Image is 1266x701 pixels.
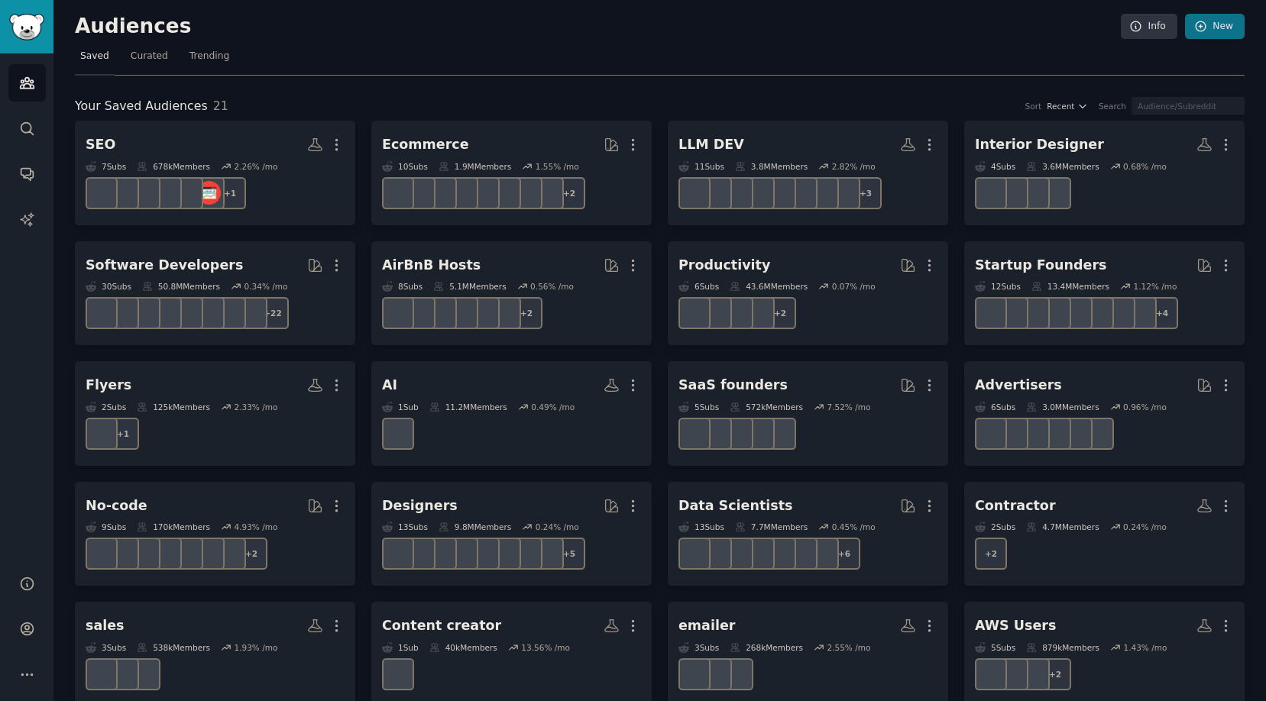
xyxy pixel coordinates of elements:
[704,302,728,325] img: productivity
[1123,161,1167,172] div: 0.68 % /mo
[790,181,814,205] img: LangChain
[107,418,139,450] div: + 1
[1086,422,1110,445] img: marketing
[726,662,750,686] img: ProtonMail
[1047,101,1088,111] button: Recent
[387,662,410,686] img: ContentCreators
[382,376,397,395] div: AI
[769,422,792,445] img: SaaS
[536,161,579,172] div: 1.55 % /mo
[850,177,882,209] div: + 3
[219,542,242,566] img: nocode
[137,522,210,532] div: 170k Members
[730,281,808,292] div: 43.6M Members
[964,241,1245,346] a: Startup Founders12Subs13.4MMembers1.12% /mo+4EntrepreneurstartupsEntrepreneurRideAlongstartupSaaS...
[1026,642,1099,653] div: 879k Members
[429,181,453,205] img: reviewmyshopify
[747,181,771,205] img: LargeLanguageModels
[811,542,835,566] img: MachineLearning
[86,256,243,275] div: Software Developers
[668,241,948,346] a: Productivity6Subs43.6MMembers0.07% /mo+2LifeProTipslifehacksproductivitygetdisciplined
[75,44,115,76] a: Saved
[240,302,264,325] img: technology
[382,281,423,292] div: 8 Sub s
[429,542,453,566] img: UXDesign
[536,181,560,205] img: ecommerce
[429,642,497,653] div: 40k Members
[90,542,114,566] img: Adalo
[75,121,355,225] a: SEO7Subs678kMembers2.26% /mo+1SEO_MethodsSEO_Digital_MarketingbigseoTechSEOseogrowthSEO
[234,522,277,532] div: 4.93 % /mo
[730,642,803,653] div: 268k Members
[678,161,724,172] div: 11 Sub s
[764,297,796,329] div: + 2
[1039,658,1071,690] div: + 2
[769,542,792,566] img: statistics
[704,422,728,445] img: NoCodeSaaS
[683,302,707,325] img: getdisciplined
[678,281,719,292] div: 6 Sub s
[451,302,474,325] img: airbnb_hosts
[828,538,860,570] div: + 6
[112,662,135,686] img: ToolSales
[1108,302,1132,325] img: startups
[1026,161,1099,172] div: 3.6M Members
[747,302,771,325] img: LifeProTips
[1026,402,1099,412] div: 3.0M Members
[1146,297,1178,329] div: + 4
[726,542,750,566] img: analytics
[451,542,474,566] img: UI_Design
[827,402,870,412] div: 7.52 % /mo
[832,281,876,292] div: 0.07 % /mo
[86,642,126,653] div: 3 Sub s
[1022,662,1046,686] img: AWS_Certified_Experts
[1185,14,1245,40] a: New
[964,361,1245,466] a: Advertisers6Subs3.0MMembers0.96% /momarketingSEOadvertisingPPCFacebookAdsgoogleads
[90,422,114,445] img: Flights
[735,161,808,172] div: 3.8M Members
[668,361,948,466] a: SaaS founders5Subs572kMembers7.52% /moSaaSSaaSSalesSaaS_Email_MarketingNoCodeSaaSmicrosaas
[1025,101,1042,111] div: Sort
[75,97,208,116] span: Your Saved Audiences
[1132,97,1245,115] input: Audience/Subreddit
[668,482,948,586] a: Data Scientists13Subs7.7MMembers0.45% /mo+6MachineLearningdatasciencestatisticsdatasetsanalyticsd...
[9,14,44,40] img: GummySearch logo
[137,402,210,412] div: 125k Members
[1099,101,1126,111] div: Search
[747,542,771,566] img: datasets
[382,161,428,172] div: 10 Sub s
[964,121,1245,225] a: Interior Designer4Subs3.6MMembers0.68% /moRoomPorninteriordesignerInteriorDesigninteriordecorating
[975,538,1007,570] div: + 2
[979,422,1003,445] img: googleads
[451,181,474,205] img: EtsySellers
[1123,642,1167,653] div: 1.43 % /mo
[726,181,750,205] img: LocalLLM
[979,302,1003,325] img: productmarketfit
[197,542,221,566] img: webflow
[1047,101,1074,111] span: Recent
[811,181,835,205] img: ChatGPTPro
[371,241,652,346] a: AirBnB Hosts8Subs5.1MMembers0.56% /mo+2RealEstateFirstTimeHomeBuyerairbnb_hostsAirBnBHostsrentalp...
[75,241,355,346] a: Software Developers30Subs50.8MMembers0.34% /mo+22technologyopensourcedotnetprogrammingjavascriptw...
[1065,302,1089,325] img: startup
[1022,302,1046,325] img: Indiewebdev
[382,496,458,515] div: Designers
[975,256,1106,275] div: Startup Founders
[975,522,1015,532] div: 2 Sub s
[235,538,267,570] div: + 2
[387,422,410,445] img: ChatGPT
[429,302,453,325] img: AirBnBHosts
[730,402,803,412] div: 572k Members
[678,616,735,635] div: emailer
[137,161,210,172] div: 678k Members
[832,161,876,172] div: 2.82 % /mo
[244,281,287,292] div: 0.34 % /mo
[371,482,652,586] a: Designers13Subs9.8MMembers0.24% /mo+5graphic_designweb_designtypographylogodesignUI_DesignUXDesig...
[112,181,135,205] img: seogrowth
[90,181,114,205] img: SEO
[735,522,808,532] div: 7.7M Members
[75,361,355,466] a: Flyers2Subs125kMembers2.33% /mo+1Flights
[678,256,770,275] div: Productivity
[790,542,814,566] img: datascience
[234,642,277,653] div: 1.93 % /mo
